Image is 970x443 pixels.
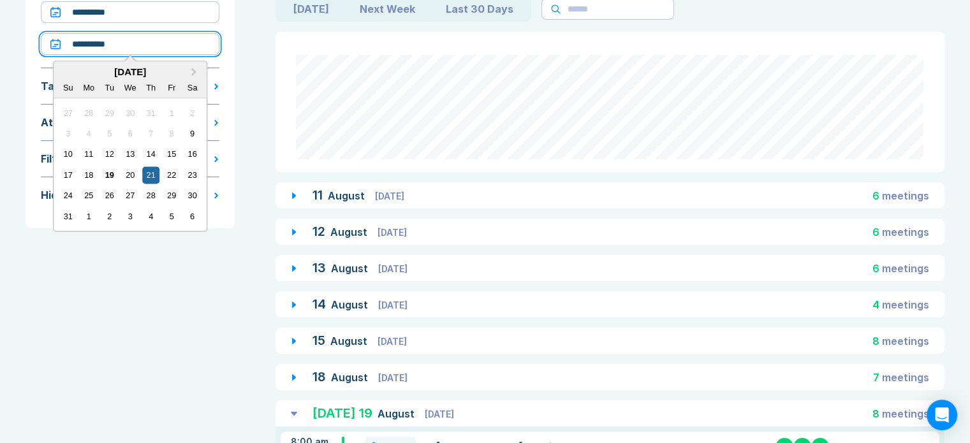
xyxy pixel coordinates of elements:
[80,187,98,205] div: Choose Monday, August 25th, 2025
[873,371,879,384] span: 7
[101,146,118,163] div: Choose Tuesday, August 12th, 2025
[184,105,201,122] div: Not available Saturday, August 2nd, 2025
[80,208,98,225] div: Choose Monday, September 1st, 2025
[378,263,408,274] span: [DATE]
[378,336,407,347] span: [DATE]
[184,208,201,225] div: Choose Saturday, September 6th, 2025
[330,335,370,347] span: August
[163,187,180,205] div: Choose Friday, August 29th, 2025
[331,298,371,311] span: August
[185,62,205,83] button: Next Month
[872,189,879,202] span: 6
[312,333,325,348] span: 15
[142,125,159,142] div: Not available Thursday, August 7th, 2025
[882,335,929,347] span: meeting s
[312,405,372,421] span: [DATE] 19
[882,371,929,384] span: meeting s
[41,187,107,203] div: Hidden Items
[378,300,408,310] span: [DATE]
[59,105,77,122] div: Not available Sunday, July 27th, 2025
[142,187,159,205] div: Choose Thursday, August 28th, 2025
[122,79,139,96] div: Wednesday
[41,78,66,94] div: Tags
[122,166,139,184] div: Choose Wednesday, August 20th, 2025
[425,409,454,419] span: [DATE]
[80,166,98,184] div: Choose Monday, August 18th, 2025
[101,125,118,142] div: Not available Tuesday, August 5th, 2025
[312,369,326,384] span: 18
[872,226,879,238] span: 6
[163,166,180,184] div: Choose Friday, August 22nd, 2025
[184,125,201,142] div: Choose Saturday, August 9th, 2025
[122,208,139,225] div: Choose Wednesday, September 3rd, 2025
[80,146,98,163] div: Choose Monday, August 11th, 2025
[122,187,139,205] div: Choose Wednesday, August 27th, 2025
[882,226,929,238] span: meeting s
[882,262,929,275] span: meeting s
[59,125,77,142] div: Not available Sunday, August 3rd, 2025
[163,125,180,142] div: Not available Friday, August 8th, 2025
[312,187,323,203] span: 11
[59,187,77,205] div: Choose Sunday, August 24th, 2025
[142,105,159,122] div: Not available Thursday, July 31st, 2025
[312,224,325,239] span: 12
[59,79,77,96] div: Sunday
[59,146,77,163] div: Choose Sunday, August 10th, 2025
[375,191,404,201] span: [DATE]
[184,146,201,163] div: Choose Saturday, August 16th, 2025
[872,407,879,420] span: 8
[142,79,159,96] div: Thursday
[41,151,73,166] div: Filters
[122,146,139,163] div: Choose Wednesday, August 13th, 2025
[872,335,879,347] span: 8
[142,208,159,225] div: Choose Thursday, September 4th, 2025
[163,208,180,225] div: Choose Friday, September 5th, 2025
[142,166,159,184] div: Choose Thursday, August 21st, 2025
[882,189,929,202] span: meeting s
[122,125,139,142] div: Not available Wednesday, August 6th, 2025
[331,371,371,384] span: August
[378,372,408,383] span: [DATE]
[41,115,95,130] div: Attendees
[142,146,159,163] div: Choose Thursday, August 14th, 2025
[53,61,207,231] div: Choose Date
[184,187,201,205] div: Choose Saturday, August 30th, 2025
[163,105,180,122] div: Not available Friday, August 1st, 2025
[184,166,201,184] div: Choose Saturday, August 23rd, 2025
[328,189,367,202] span: August
[80,79,98,96] div: Monday
[101,79,118,96] div: Tuesday
[59,208,77,225] div: Choose Sunday, August 31st, 2025
[872,298,879,311] span: 4
[872,262,879,275] span: 6
[927,400,957,430] div: Open Intercom Messenger
[80,105,98,122] div: Not available Monday, July 28th, 2025
[59,166,77,184] div: Choose Sunday, August 17th, 2025
[101,105,118,122] div: Not available Tuesday, July 29th, 2025
[101,208,118,225] div: Choose Tuesday, September 2nd, 2025
[882,407,929,420] span: meeting s
[331,262,371,275] span: August
[378,227,407,238] span: [DATE]
[58,103,203,227] div: Month August, 2025
[378,407,417,420] span: August
[54,66,207,77] h2: [DATE]
[312,296,326,312] span: 14
[101,187,118,205] div: Choose Tuesday, August 26th, 2025
[330,226,370,238] span: August
[163,79,180,96] div: Friday
[163,146,180,163] div: Choose Friday, August 15th, 2025
[312,260,326,275] span: 13
[122,105,139,122] div: Not available Wednesday, July 30th, 2025
[101,166,118,184] div: Choose Tuesday, August 19th, 2025
[184,79,201,96] div: Saturday
[80,125,98,142] div: Not available Monday, August 4th, 2025
[882,298,929,311] span: meeting s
